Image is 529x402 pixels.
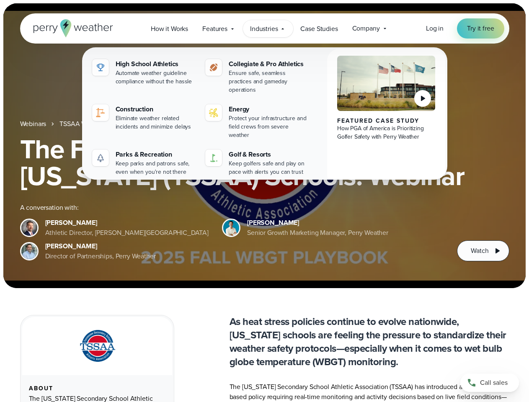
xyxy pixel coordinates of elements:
a: Try it free [457,18,504,39]
div: [PERSON_NAME] [247,218,388,228]
img: golf-iconV2.svg [209,153,219,163]
a: construction perry weather Construction Eliminate weather related incidents and minimize delays [89,101,199,134]
a: High School Athletics Automate weather guideline compliance without the hassle [89,56,199,89]
img: highschool-icon.svg [95,62,106,72]
div: [PERSON_NAME] [45,241,156,251]
img: Jeff Wood [21,243,37,259]
div: Featured Case Study [337,118,436,124]
img: parks-icon-grey.svg [95,153,106,163]
div: Energy [229,104,309,114]
a: Call sales [460,374,519,392]
span: Case Studies [300,24,338,34]
div: [PERSON_NAME] [45,218,209,228]
div: Collegiate & Pro Athletics [229,59,309,69]
span: Try it free [467,23,494,33]
a: Energy Protect your infrastructure and field crews from severe weather [202,101,312,143]
div: Protect your infrastructure and field crews from severe weather [229,114,309,139]
button: Watch [457,240,509,261]
a: How it Works [144,20,195,37]
a: Parks & Recreation Keep parks and patrons safe, even when you're not there [89,146,199,180]
nav: Breadcrumb [20,119,509,129]
img: energy-icon@2x-1.svg [209,108,219,118]
div: Director of Partnerships, Perry Weather [45,251,156,261]
img: PGA of America, Frisco Campus [337,56,436,111]
span: Industries [250,24,278,34]
a: Log in [426,23,444,33]
span: Call sales [480,378,508,388]
div: Automate weather guideline compliance without the hassle [116,69,196,86]
a: PGA of America, Frisco Campus Featured Case Study How PGA of America is Prioritizing Golfer Safet... [327,49,446,186]
img: proathletics-icon@2x-1.svg [209,62,219,72]
div: A conversation with: [20,203,444,213]
span: How it Works [151,24,188,34]
span: Company [352,23,380,33]
a: Webinars [20,119,46,129]
div: Senior Growth Marketing Manager, Perry Weather [247,228,388,238]
a: Case Studies [293,20,345,37]
div: Keep golfers safe and play on pace with alerts you can trust [229,160,309,176]
a: TSSAA WBGT Fall Playbook [59,119,139,129]
div: Eliminate weather related incidents and minimize delays [116,114,196,131]
h1: The Fall WBGT Playbook for [US_STATE] (TSSAA) Schools: Webinar [20,136,509,189]
div: Ensure safe, seamless practices and gameday operations [229,69,309,94]
img: construction perry weather [95,108,106,118]
span: Watch [471,246,488,256]
img: TSSAA-Tennessee-Secondary-School-Athletic-Association.svg [69,327,125,365]
div: Parks & Recreation [116,149,196,160]
div: How PGA of America is Prioritizing Golfer Safety with Perry Weather [337,124,436,141]
span: Features [202,24,227,34]
a: Collegiate & Pro Athletics Ensure safe, seamless practices and gameday operations [202,56,312,98]
div: Keep parks and patrons safe, even when you're not there [116,160,196,176]
img: Brian Wyatt [21,220,37,236]
div: Construction [116,104,196,114]
a: Golf & Resorts Keep golfers safe and play on pace with alerts you can trust [202,146,312,180]
img: Spencer Patton, Perry Weather [223,220,239,236]
div: Golf & Resorts [229,149,309,160]
div: About [29,385,165,392]
p: As heat stress policies continue to evolve nationwide, [US_STATE] schools are feeling the pressur... [230,315,509,368]
div: Athletic Director, [PERSON_NAME][GEOGRAPHIC_DATA] [45,228,209,238]
div: High School Athletics [116,59,196,69]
